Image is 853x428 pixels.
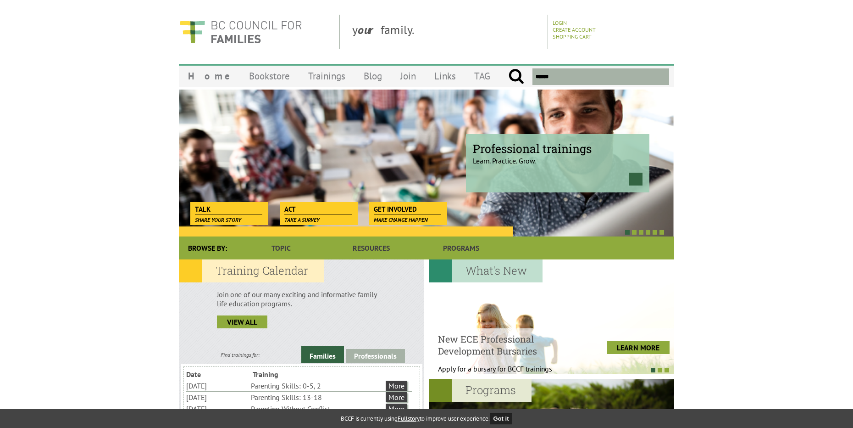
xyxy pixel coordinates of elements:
h2: Training Calendar [179,259,324,282]
a: Blog [354,65,391,87]
a: More [386,392,407,402]
a: Home [179,65,240,87]
div: Find trainings for: [179,351,301,358]
span: Share your story [195,216,241,223]
a: Act Take a survey [280,202,356,215]
img: BC Council for FAMILIES [179,15,303,49]
a: TAG [465,65,499,87]
button: Got it [490,413,513,424]
h2: What's New [429,259,543,282]
span: Make change happen [374,216,428,223]
a: Create Account [553,26,596,33]
li: Training [253,369,317,380]
h4: New ECE Professional Development Bursaries [438,333,575,357]
a: Join [391,65,425,87]
a: Professionals [346,349,405,363]
li: Date [186,369,251,380]
a: Login [553,19,567,26]
a: More [386,381,407,391]
p: Learn. Practice. Grow. [473,148,643,165]
span: Talk [195,204,262,214]
a: Bookstore [240,65,299,87]
a: Trainings [299,65,354,87]
li: [DATE] [186,380,249,391]
a: Fullstory [398,415,420,422]
a: Resources [326,237,416,259]
a: Programs [416,237,506,259]
span: Get Involved [374,204,441,214]
a: Get Involved Make change happen [369,202,446,215]
strong: our [358,22,381,37]
h2: Programs [429,379,532,402]
div: y family. [345,15,548,49]
p: Join one of our many exciting and informative family life education programs. [217,290,386,308]
span: Act [284,204,352,214]
div: Browse By: [179,237,236,259]
a: Links [425,65,465,87]
a: Topic [236,237,326,259]
a: Families [301,346,344,363]
a: More [386,404,407,414]
p: Apply for a bursary for BCCF trainings West... [438,364,575,383]
a: Talk Share your story [190,202,267,215]
li: Parenting Skills: 0-5, 2 [251,380,384,391]
a: LEARN MORE [607,341,670,354]
a: Shopping Cart [553,33,592,40]
li: Parenting Skills: 13-18 [251,392,384,403]
li: [DATE] [186,392,249,403]
a: view all [217,315,267,328]
span: Professional trainings [473,141,643,156]
span: Take a survey [284,216,320,223]
li: [DATE] [186,403,249,414]
li: Parenting Without Conflict [251,403,384,414]
input: Submit [508,68,524,85]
